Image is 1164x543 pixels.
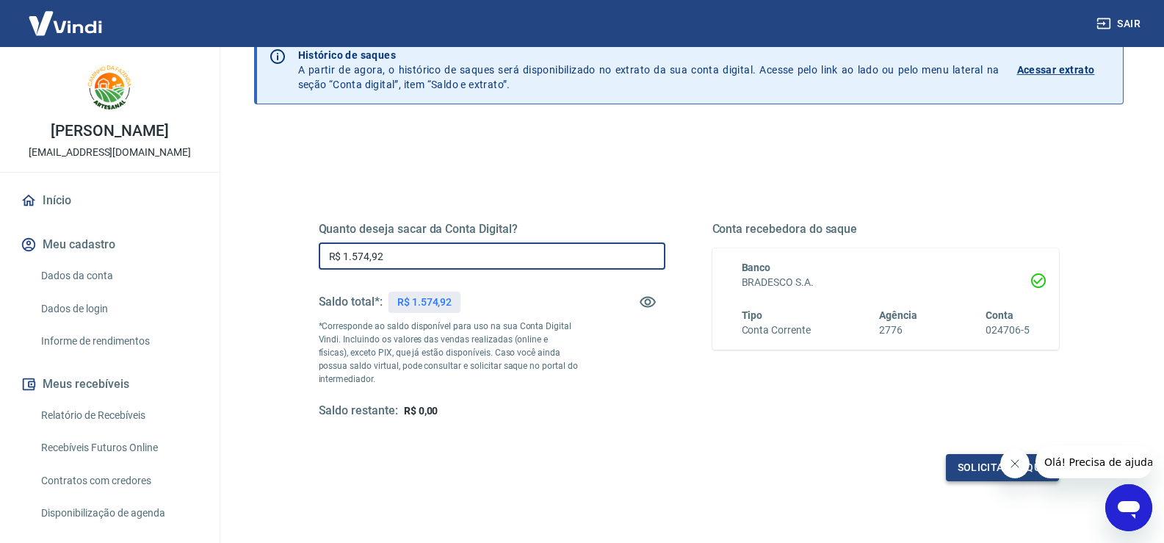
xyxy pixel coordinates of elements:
[35,261,202,291] a: Dados da conta
[1017,62,1095,77] p: Acessar extrato
[9,10,123,22] span: Olá! Precisa de ajuda?
[298,48,999,92] p: A partir de agora, o histórico de saques será disponibilizado no extrato da sua conta digital. Ac...
[986,309,1013,321] span: Conta
[81,59,140,118] img: 88cfd489-ffb9-4ff3-9d54-8f81e8335bb7.jpeg
[319,403,398,419] h5: Saldo restante:
[18,368,202,400] button: Meus recebíveis
[986,323,1030,338] h6: 024706-5
[319,295,383,309] h5: Saldo total*:
[1093,10,1146,37] button: Sair
[18,229,202,261] button: Meu cadastro
[946,454,1059,481] button: Solicitar saque
[35,294,202,324] a: Dados de login
[404,405,438,417] span: R$ 0,00
[1105,484,1152,531] iframe: Botão para abrir a janela de mensagens
[35,433,202,463] a: Recebíveis Futuros Online
[742,262,771,273] span: Banco
[51,123,168,139] p: [PERSON_NAME]
[29,145,191,160] p: [EMAIL_ADDRESS][DOMAIN_NAME]
[742,323,811,338] h6: Conta Corrente
[298,48,999,62] p: Histórico de saques
[319,222,665,237] h5: Quanto deseja sacar da Conta Digital?
[1000,449,1030,478] iframe: Fechar mensagem
[18,184,202,217] a: Início
[879,323,917,338] h6: 2776
[35,400,202,431] a: Relatório de Recebíveis
[1035,446,1152,478] iframe: Mensagem da empresa
[879,309,917,321] span: Agência
[18,1,113,46] img: Vindi
[397,295,452,310] p: R$ 1.574,92
[35,498,202,528] a: Disponibilização de agenda
[35,326,202,356] a: Informe de rendimentos
[742,309,763,321] span: Tipo
[35,466,202,496] a: Contratos com credores
[319,320,579,386] p: *Corresponde ao saldo disponível para uso na sua Conta Digital Vindi. Incluindo os valores das ve...
[742,275,1030,290] h6: BRADESCO S.A.
[712,222,1059,237] h5: Conta recebedora do saque
[1017,48,1111,92] a: Acessar extrato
